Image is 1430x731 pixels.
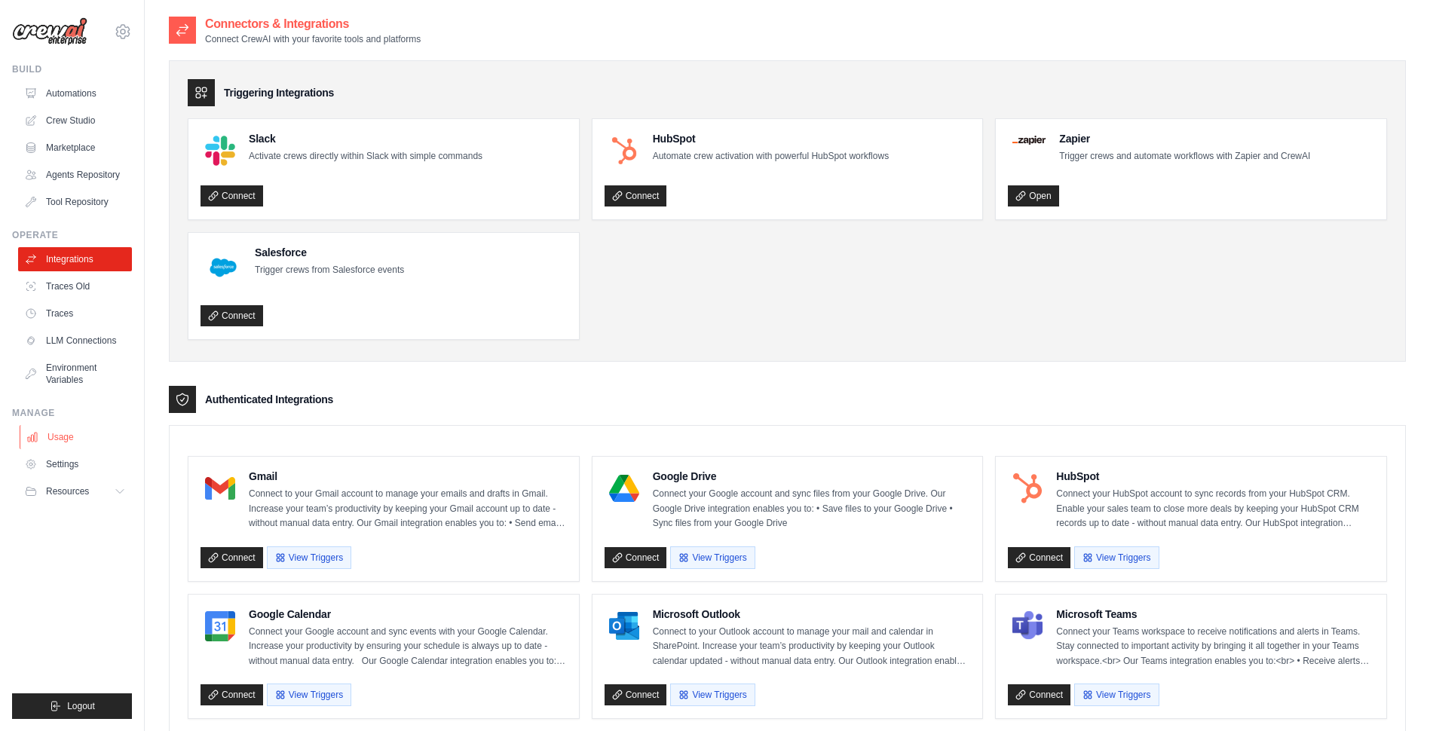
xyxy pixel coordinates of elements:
img: Slack Logo [205,136,235,166]
a: Open [1008,185,1058,206]
h2: Connectors & Integrations [205,15,421,33]
span: Logout [67,700,95,712]
button: View Triggers [670,546,755,569]
button: Logout [12,693,132,719]
button: View Triggers [670,684,755,706]
img: Logo [12,17,87,46]
h4: Microsoft Outlook [653,607,971,622]
a: Marketplace [18,136,132,160]
h4: HubSpot [1056,469,1374,484]
h4: HubSpot [653,131,889,146]
a: Connect [1008,547,1070,568]
h4: Microsoft Teams [1056,607,1374,622]
img: Google Drive Logo [609,473,639,503]
p: Automate crew activation with powerful HubSpot workflows [653,149,889,164]
a: Tool Repository [18,190,132,214]
img: Microsoft Teams Logo [1012,611,1043,641]
a: Automations [18,81,132,106]
h4: Salesforce [255,245,404,260]
img: Salesforce Logo [205,249,241,286]
p: Trigger crews from Salesforce events [255,263,404,278]
h3: Triggering Integrations [224,85,334,100]
a: Environment Variables [18,356,132,392]
p: Connect your Teams workspace to receive notifications and alerts in Teams. Stay connected to impo... [1056,625,1374,669]
a: Connect [605,547,667,568]
button: View Triggers [267,546,351,569]
a: Connect [201,305,263,326]
p: Connect to your Gmail account to manage your emails and drafts in Gmail. Increase your team’s pro... [249,487,567,531]
button: View Triggers [1074,684,1159,706]
a: Traces [18,301,132,326]
div: Build [12,63,132,75]
h4: Slack [249,131,482,146]
a: Connect [201,185,263,206]
span: Resources [46,485,89,497]
button: Resources [18,479,132,503]
p: Trigger crews and automate workflows with Zapier and CrewAI [1059,149,1310,164]
a: Connect [605,684,667,705]
img: Zapier Logo [1012,136,1046,145]
img: Microsoft Outlook Logo [609,611,639,641]
p: Connect to your Outlook account to manage your mail and calendar in SharePoint. Increase your tea... [653,625,971,669]
h4: Gmail [249,469,567,484]
a: Settings [18,452,132,476]
h4: Zapier [1059,131,1310,146]
img: HubSpot Logo [1012,473,1043,503]
img: HubSpot Logo [609,136,639,166]
button: View Triggers [267,684,351,706]
a: Connect [201,547,263,568]
h4: Google Calendar [249,607,567,622]
p: Connect your Google account and sync events with your Google Calendar. Increase your productivity... [249,625,567,669]
a: Agents Repository [18,163,132,187]
img: Gmail Logo [205,473,235,503]
a: Connect [201,684,263,705]
button: View Triggers [1074,546,1159,569]
h4: Google Drive [653,469,971,484]
a: Integrations [18,247,132,271]
div: Manage [12,407,132,419]
a: Traces Old [18,274,132,298]
a: Connect [605,185,667,206]
a: Crew Studio [18,109,132,133]
h3: Authenticated Integrations [205,392,333,407]
div: Operate [12,229,132,241]
a: Usage [20,425,133,449]
p: Connect your HubSpot account to sync records from your HubSpot CRM. Enable your sales team to clo... [1056,487,1374,531]
p: Connect your Google account and sync files from your Google Drive. Our Google Drive integration e... [653,487,971,531]
p: Connect CrewAI with your favorite tools and platforms [205,33,421,45]
a: Connect [1008,684,1070,705]
a: LLM Connections [18,329,132,353]
p: Activate crews directly within Slack with simple commands [249,149,482,164]
img: Google Calendar Logo [205,611,235,641]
